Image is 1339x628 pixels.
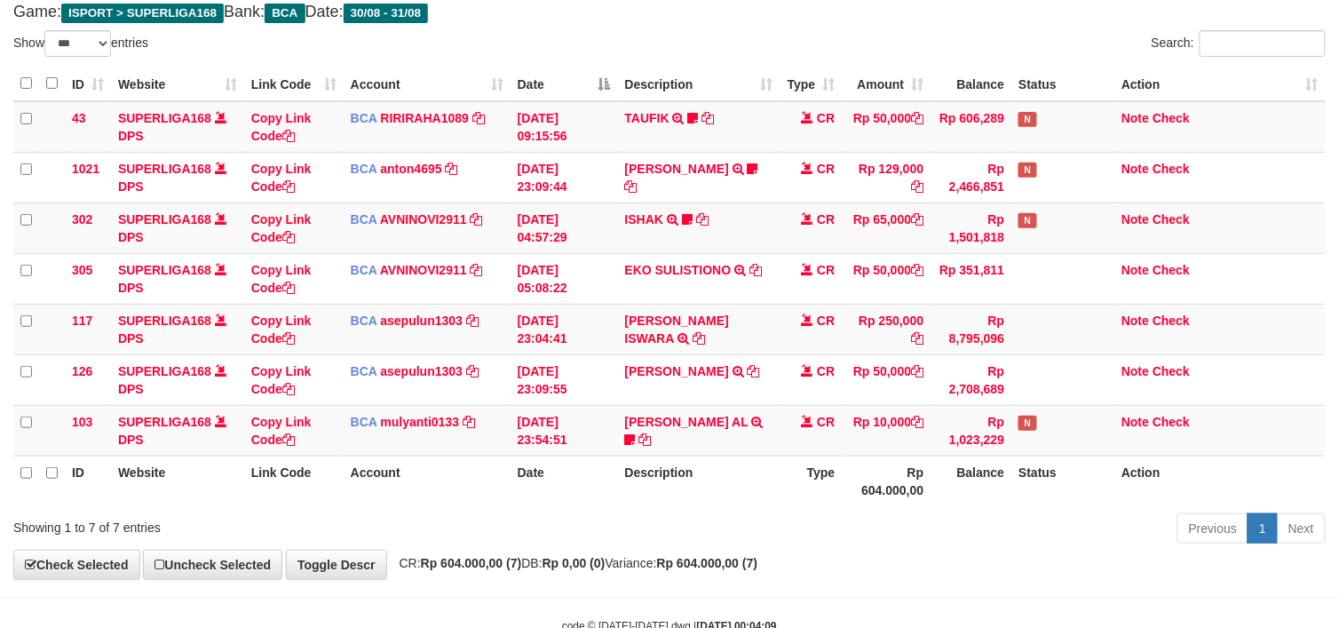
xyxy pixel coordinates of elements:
[931,152,1011,203] td: Rp 2,466,851
[111,152,244,203] td: DPS
[472,111,485,125] a: Copy RIRIRAHA1089 to clipboard
[696,212,709,227] a: Copy ISHAK to clipboard
[118,415,211,429] a: SUPERLIGA168
[466,314,479,328] a: Copy asepulun1303 to clipboard
[639,433,652,447] a: Copy MUHAMMAD MIKDAD AL to clipboard
[543,556,606,570] strong: Rp 0,00 (0)
[657,556,758,570] strong: Rp 604.000,00 (7)
[72,263,92,277] span: 305
[380,263,467,277] a: AVNINOVI2911
[931,354,1011,405] td: Rp 2,708,689
[511,101,618,153] td: [DATE] 09:15:56
[13,30,148,57] label: Show entries
[749,263,762,277] a: Copy EKO SULISTIONO to clipboard
[463,415,475,429] a: Copy mulyanti0133 to clipboard
[1018,163,1036,178] span: Has Note
[1121,415,1149,429] a: Note
[143,550,282,580] a: Uncheck Selected
[13,550,140,580] a: Check Selected
[251,111,312,143] a: Copy Link Code
[843,304,931,354] td: Rp 250,000
[380,162,441,176] a: anton4695
[72,415,92,429] span: 103
[351,162,377,176] span: BCA
[817,263,835,277] span: CR
[344,456,511,506] th: Account
[1152,30,1326,57] label: Search:
[1018,112,1036,127] span: Has Note
[351,212,377,227] span: BCA
[1018,416,1036,431] span: Has Note
[118,364,211,378] a: SUPERLIGA168
[251,314,312,346] a: Copy Link Code
[380,314,463,328] a: asepulun1303
[1248,513,1278,544] a: 1
[111,101,244,153] td: DPS
[1121,162,1149,176] a: Note
[13,4,1326,21] h4: Game: Bank: Date:
[843,152,931,203] td: Rp 129,000
[1011,456,1114,506] th: Status
[931,203,1011,253] td: Rp 1,501,818
[380,212,467,227] a: AVNINOVI2911
[244,67,344,101] th: Link Code: activate to sort column ascending
[111,67,244,101] th: Website: activate to sort column ascending
[244,456,344,506] th: Link Code
[931,405,1011,456] td: Rp 1,023,229
[1114,456,1326,506] th: Action
[1121,263,1149,277] a: Note
[1153,415,1190,429] a: Check
[65,456,111,506] th: ID
[351,314,377,328] span: BCA
[72,162,99,176] span: 1021
[693,331,705,346] a: Copy DIONYSIUS ISWARA to clipboard
[931,456,1011,506] th: Balance
[780,67,843,101] th: Type: activate to sort column ascending
[1153,314,1190,328] a: Check
[265,4,305,23] span: BCA
[61,4,224,23] span: ISPORT > SUPERLIGA168
[843,354,931,405] td: Rp 50,000
[911,364,923,378] a: Copy Rp 50,000 to clipboard
[351,415,377,429] span: BCA
[72,364,92,378] span: 126
[511,354,618,405] td: [DATE] 23:09:55
[72,314,92,328] span: 117
[1277,513,1326,544] a: Next
[1200,30,1326,57] input: Search:
[1011,67,1114,101] th: Status
[351,111,377,125] span: BCA
[471,263,483,277] a: Copy AVNINOVI2911 to clipboard
[625,111,669,125] a: TAUFIK
[843,405,931,456] td: Rp 10,000
[251,364,312,396] a: Copy Link Code
[1153,162,1190,176] a: Check
[1121,314,1149,328] a: Note
[625,179,638,194] a: Copy SRI BASUKI to clipboard
[843,203,931,253] td: Rp 65,000
[13,512,544,537] div: Showing 1 to 7 of 7 entries
[702,111,715,125] a: Copy TAUFIK to clipboard
[1121,111,1149,125] a: Note
[817,111,835,125] span: CR
[625,263,732,277] a: EKO SULISTIONO
[843,67,931,101] th: Amount: activate to sort column ascending
[118,263,211,277] a: SUPERLIGA168
[344,67,511,101] th: Account: activate to sort column ascending
[511,203,618,253] td: [DATE] 04:57:29
[111,405,244,456] td: DPS
[1153,364,1190,378] a: Check
[911,111,923,125] a: Copy Rp 50,000 to clipboard
[72,111,86,125] span: 43
[1177,513,1248,544] a: Previous
[251,415,312,447] a: Copy Link Code
[843,101,931,153] td: Rp 50,000
[351,263,377,277] span: BCA
[1153,212,1190,227] a: Check
[471,212,483,227] a: Copy AVNINOVI2911 to clipboard
[625,162,729,176] a: [PERSON_NAME]
[618,67,780,101] th: Description: activate to sort column ascending
[625,314,729,346] a: [PERSON_NAME] ISWARA
[446,162,458,176] a: Copy anton4695 to clipboard
[511,152,618,203] td: [DATE] 23:09:44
